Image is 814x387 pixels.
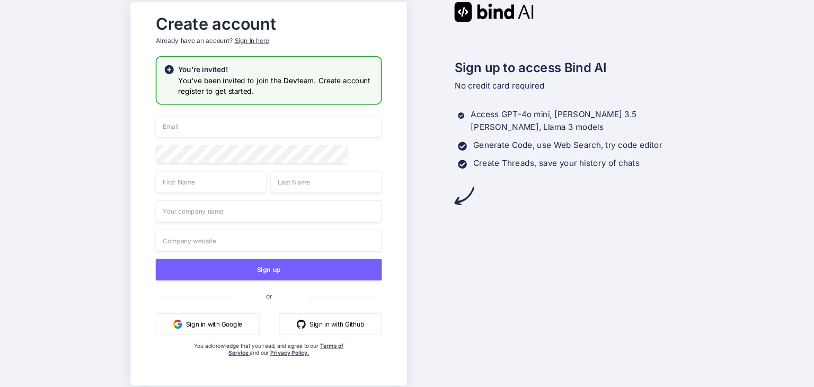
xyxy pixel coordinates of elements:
input: Last Name [270,171,382,193]
p: Access GPT-4o mini, [PERSON_NAME] 3.5 [PERSON_NAME], Llama 3 models [471,108,684,134]
div: Sign in here [234,36,269,45]
p: Generate Code, use Web Search, try code editor [473,139,662,152]
input: First Name [155,171,267,193]
p: Already have an account? [155,36,382,45]
p: No credit card required [454,80,684,92]
span: Dev [284,76,297,85]
h3: You've been invited to join the team. Create account register to get started. [178,75,374,96]
img: github [297,319,306,328]
span: or [229,285,307,307]
img: google [173,319,182,328]
img: arrow [454,186,474,205]
a: Terms of Service [228,342,343,356]
h2: You're invited! [178,64,374,75]
img: Bind AI logo [454,2,534,21]
button: Sign in with Github [279,313,382,335]
p: Create Threads, save your history of chats [473,157,640,170]
div: You acknowledge that you read, and agree to our and our [193,342,344,378]
input: Company website [155,229,382,251]
input: Your company name [155,200,382,222]
a: Privacy Policy. [270,349,309,356]
button: Sign up [155,259,382,280]
button: Sign in with Google [155,313,259,335]
input: Email [155,116,382,138]
h2: Create account [155,16,382,31]
h2: Sign up to access Bind AI [454,58,684,77]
